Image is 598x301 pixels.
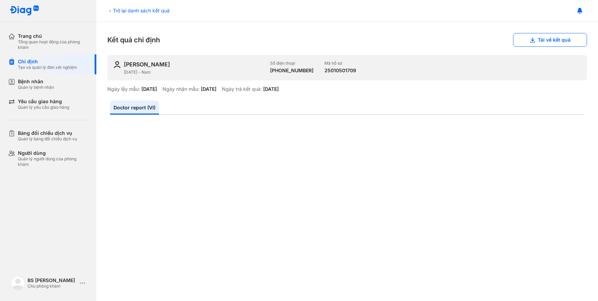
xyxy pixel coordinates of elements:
[18,33,88,39] div: Trang chủ
[28,277,77,283] div: BS [PERSON_NAME]
[124,69,265,75] div: [DATE] - Nam
[110,100,159,115] a: Doctor report (VI)
[18,105,69,110] div: Quản lý yêu cầu giao hàng
[18,136,77,142] div: Quản lý bảng đối chiếu dịch vụ
[201,86,216,92] div: [DATE]
[513,33,587,47] button: Tải về kết quả
[263,86,279,92] div: [DATE]
[107,33,587,47] div: Kết quả chỉ định
[18,150,88,156] div: Người dùng
[18,65,77,70] div: Tạo và quản lý đơn xét nghiệm
[11,276,25,290] img: logo
[18,58,77,65] div: Chỉ định
[18,39,88,50] div: Tổng quan hoạt động của phòng khám
[18,85,54,90] div: Quản lý bệnh nhân
[270,67,313,74] div: [PHONE_NUMBER]
[162,86,200,92] div: Ngày nhận mẫu:
[270,61,313,66] div: Số điện thoại
[113,61,121,69] img: user-icon
[18,98,69,105] div: Yêu cầu giao hàng
[324,67,356,74] div: 25010501709
[222,86,262,92] div: Ngày trả kết quả:
[107,86,140,92] div: Ngày lấy mẫu:
[124,61,170,68] div: [PERSON_NAME]
[10,6,39,16] img: logo
[18,156,88,167] div: Quản lý người dùng của phòng khám
[324,61,356,66] div: Mã hồ sơ
[18,130,77,136] div: Bảng đối chiếu dịch vụ
[141,86,157,92] div: [DATE]
[107,7,170,14] div: Trở lại danh sách kết quả
[18,78,54,85] div: Bệnh nhân
[28,283,77,289] div: Chủ phòng khám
